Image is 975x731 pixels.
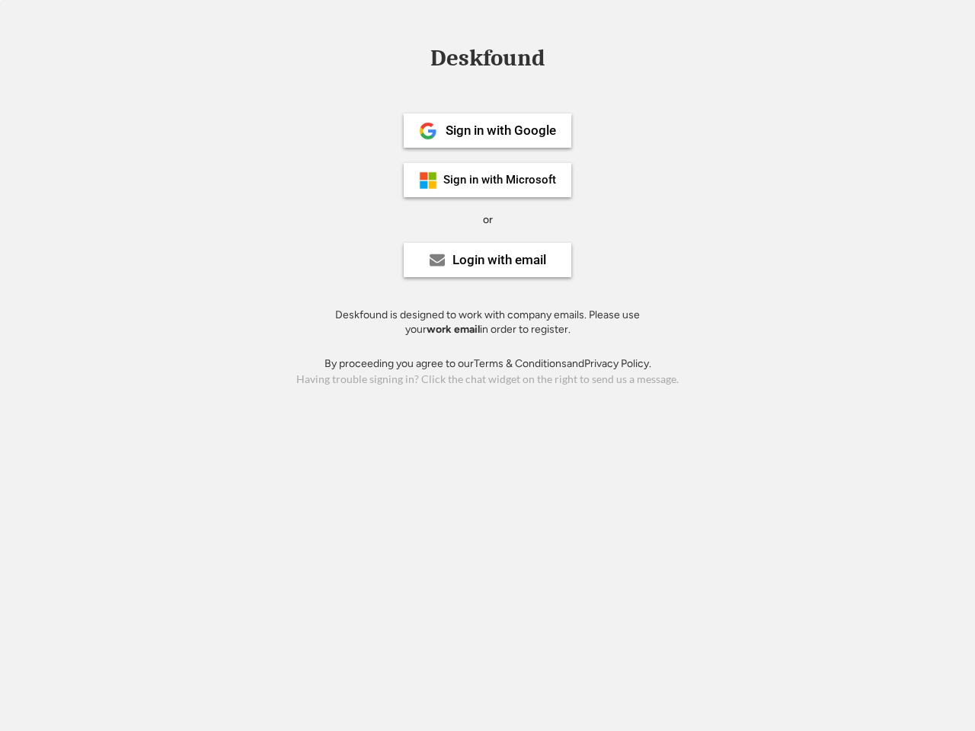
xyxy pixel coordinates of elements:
div: or [483,212,493,228]
img: 1024px-Google__G__Logo.svg.png [419,122,437,140]
a: Terms & Conditions [474,357,567,370]
a: Privacy Policy. [584,357,651,370]
div: Sign in with Microsoft [443,174,556,186]
div: By proceeding you agree to our and [324,356,651,372]
div: Login with email [452,254,546,267]
div: Deskfound is designed to work with company emails. Please use your in order to register. [316,308,659,337]
div: Sign in with Google [446,124,556,137]
img: ms-symbollockup_mssymbol_19.png [419,171,437,190]
strong: work email [427,323,480,336]
div: Deskfound [423,46,552,70]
